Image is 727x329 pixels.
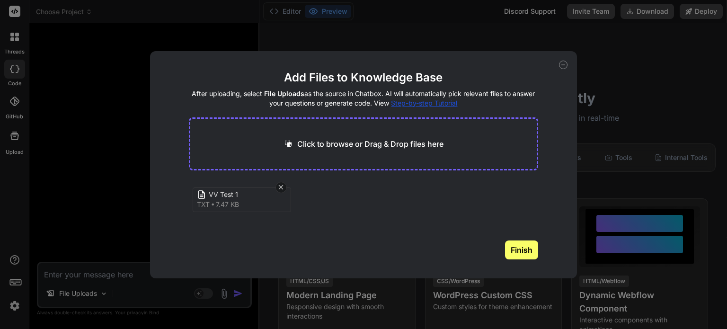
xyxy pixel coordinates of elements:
span: Step-by-step Tutorial [391,99,457,107]
span: File Uploads [264,89,304,98]
h4: After uploading, select as the source in Chatbox. AI will automatically pick relevant files to an... [189,89,539,108]
h2: Add Files to Knowledge Base [189,70,539,85]
button: Finish [505,240,538,259]
span: txt [197,200,210,209]
span: 7.47 KB [216,200,239,209]
p: Click to browse or Drag & Drop files here [297,138,443,150]
span: VV Test 1 [209,190,284,200]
